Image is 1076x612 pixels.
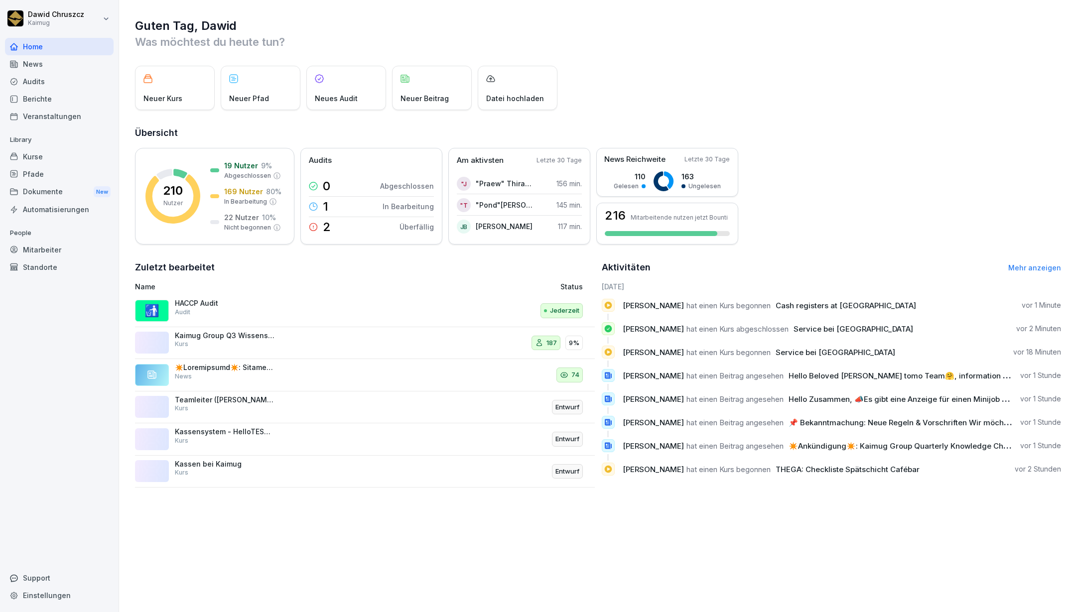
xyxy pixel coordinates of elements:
p: News Reichweite [604,154,666,165]
p: 117 min. [558,221,582,232]
p: Entwurf [555,434,579,444]
span: hat einen Beitrag angesehen [686,418,784,427]
p: Kassen bei Kaimug [175,460,274,469]
span: hat einen Kurs abgeschlossen [686,324,789,334]
h6: [DATE] [602,281,1062,292]
p: 10 % [262,212,276,223]
p: vor 1 Minute [1022,300,1061,310]
p: Überfällig [400,222,434,232]
p: Neuer Kurs [143,93,182,104]
p: 9% [569,338,579,348]
span: [PERSON_NAME] [623,371,684,380]
div: Kurse [5,148,114,165]
span: hat einen Beitrag angesehen [686,371,784,380]
div: Support [5,569,114,587]
p: 145 min. [556,200,582,210]
p: Abgeschlossen [224,171,271,180]
a: ✴️Loremipsumd✴️: Sitame Conse Adipiscin Elitseddo Eiusm - Temp Incid Utlabo etd magnaal enima Min... [135,359,595,391]
a: Mehr anzeigen [1008,263,1061,272]
h2: Zuletzt bearbeitet [135,260,595,274]
p: Entwurf [555,467,579,477]
span: Cash registers at [GEOGRAPHIC_DATA] [776,301,916,310]
p: Letzte 30 Tage [537,156,582,165]
p: [PERSON_NAME] [476,221,533,232]
p: 210 [163,185,183,197]
span: [PERSON_NAME] [623,441,684,451]
p: vor 1 Stunde [1020,394,1061,404]
a: Einstellungen [5,587,114,604]
p: 19 Nutzer [224,160,258,171]
p: Datei hochladen [486,93,544,104]
p: Name [135,281,425,292]
p: Nicht begonnen [224,223,271,232]
p: 169 Nutzer [224,186,263,197]
p: In Bearbeitung [224,197,267,206]
div: New [94,186,111,198]
p: 1 [323,201,328,213]
span: hat einen Kurs begonnen [686,301,771,310]
p: Was möchtest du heute tun? [135,34,1061,50]
h2: Übersicht [135,126,1061,140]
div: Home [5,38,114,55]
p: 0 [323,180,330,192]
p: vor 1 Stunde [1020,441,1061,451]
span: hat einen Beitrag angesehen [686,394,784,404]
p: Mitarbeitende nutzen jetzt Bounti [631,214,728,221]
p: Entwurf [555,402,579,412]
p: Status [560,281,583,292]
p: 🚮 [144,302,159,320]
span: [PERSON_NAME] [623,465,684,474]
p: vor 1 Stunde [1020,417,1061,427]
a: Berichte [5,90,114,108]
p: vor 1 Stunde [1020,370,1061,380]
span: hat einen Kurs begonnen [686,465,771,474]
h1: Guten Tag, Dawid [135,18,1061,34]
p: 110 [614,171,646,182]
span: [PERSON_NAME] [623,394,684,404]
a: Pfade [5,165,114,183]
p: Teamleiter ([PERSON_NAME]) [175,395,274,404]
div: Standorte [5,258,114,276]
a: DokumenteNew [5,183,114,201]
p: ✴️Loremipsumd✴️: Sitame Conse Adipiscin Elitseddo Eiusm - Temp Incid Utlabo etd magnaal enima Min... [175,363,274,372]
p: 9 % [261,160,272,171]
p: 187 [546,338,557,348]
a: Veranstaltungen [5,108,114,125]
p: 156 min. [556,178,582,189]
div: "T [457,198,471,212]
a: Teamleiter ([PERSON_NAME])KursEntwurf [135,391,595,424]
p: Kassensystem - HelloTESS ([PERSON_NAME]) [175,427,274,436]
p: Kaimug [28,19,84,26]
p: Ungelesen [688,182,721,191]
a: Mitarbeiter [5,241,114,258]
h2: Aktivitäten [602,260,651,274]
a: Kaimug Group Q3 Wissens-CheckKurs1879% [135,327,595,360]
a: Audits [5,73,114,90]
span: [PERSON_NAME] [623,324,684,334]
p: Abgeschlossen [380,181,434,191]
p: Neuer Beitrag [401,93,449,104]
p: Am aktivsten [457,155,504,166]
p: Kurs [175,404,188,413]
span: Service bei [GEOGRAPHIC_DATA] [794,324,913,334]
a: News [5,55,114,73]
p: HACCP Audit [175,299,274,308]
span: THEGA: Checkliste Spätschicht Cafébar [776,465,920,474]
span: hat einen Beitrag angesehen [686,441,784,451]
p: Kurs [175,340,188,349]
p: Jederzeit [550,306,579,316]
a: 🚮HACCP AuditAuditJederzeit [135,295,595,327]
p: News [175,372,192,381]
span: hat einen Kurs begonnen [686,348,771,357]
p: Kaimug Group Q3 Wissens-Check [175,331,274,340]
p: vor 2 Stunden [1015,464,1061,474]
p: Neuer Pfad [229,93,269,104]
p: vor 2 Minuten [1016,324,1061,334]
span: [PERSON_NAME] [623,418,684,427]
